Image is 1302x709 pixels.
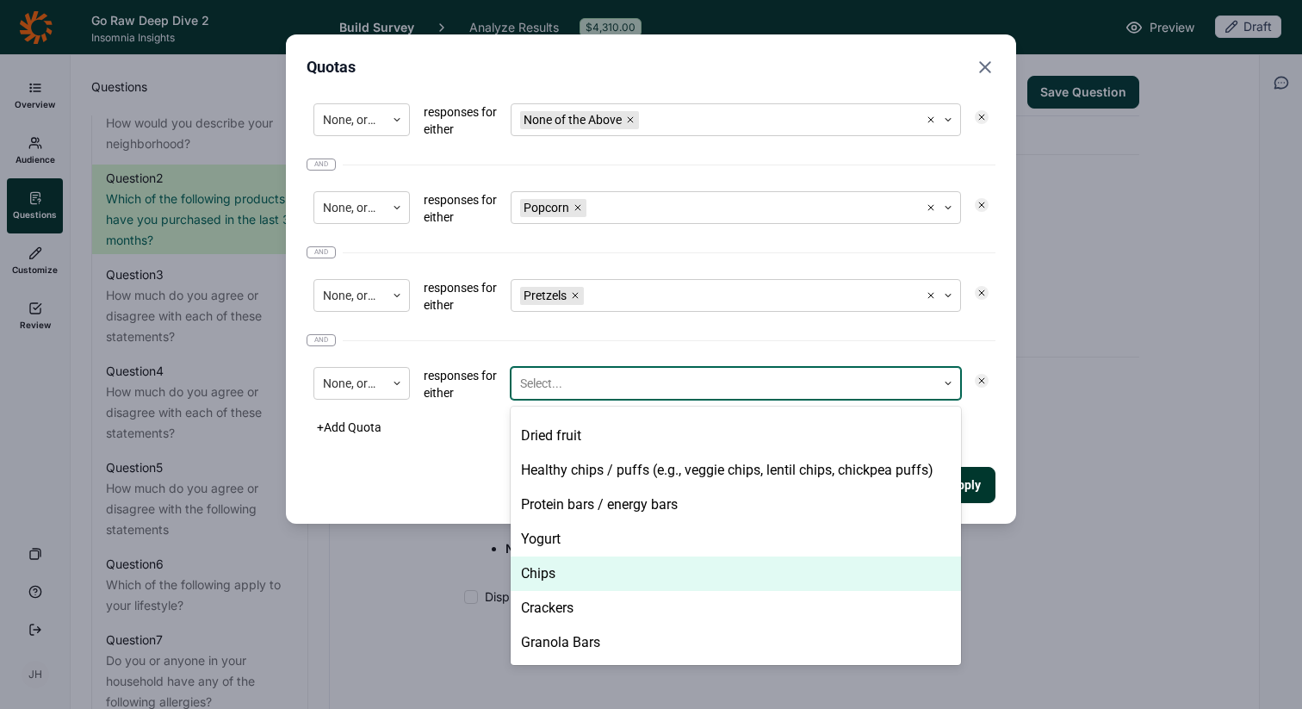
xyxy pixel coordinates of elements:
div: Pretzels [520,287,570,305]
div: Granola / Granola Bites [511,660,961,694]
div: Protein bars / energy bars [511,488,961,522]
span: and [307,159,336,171]
div: Yogurt [511,522,961,557]
span: and [307,246,336,258]
span: responses for either [424,191,497,226]
span: and [307,334,336,346]
div: Remove [975,198,989,212]
div: Remove None of the Above [625,111,639,129]
div: Remove [975,374,989,388]
button: +Add Quota [307,415,392,439]
span: responses for either [424,103,497,138]
div: Crackers [511,591,961,625]
div: Remove Pretzels [570,287,584,305]
div: Remove [975,286,989,300]
div: Popcorn [520,199,573,217]
span: responses for either [424,367,497,401]
div: Remove [975,110,989,124]
button: Close [975,55,995,79]
div: Granola Bars [511,625,961,660]
h2: Quotas [307,55,356,79]
div: Remove Popcorn [573,199,586,217]
div: None of the Above [520,111,625,129]
button: Apply [935,467,995,503]
span: responses for either [424,279,497,314]
div: Healthy chips / puffs (e.g., veggie chips, lentil chips, chickpea puffs) [511,453,961,488]
div: Dried fruit [511,419,961,453]
div: Chips [511,557,961,591]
